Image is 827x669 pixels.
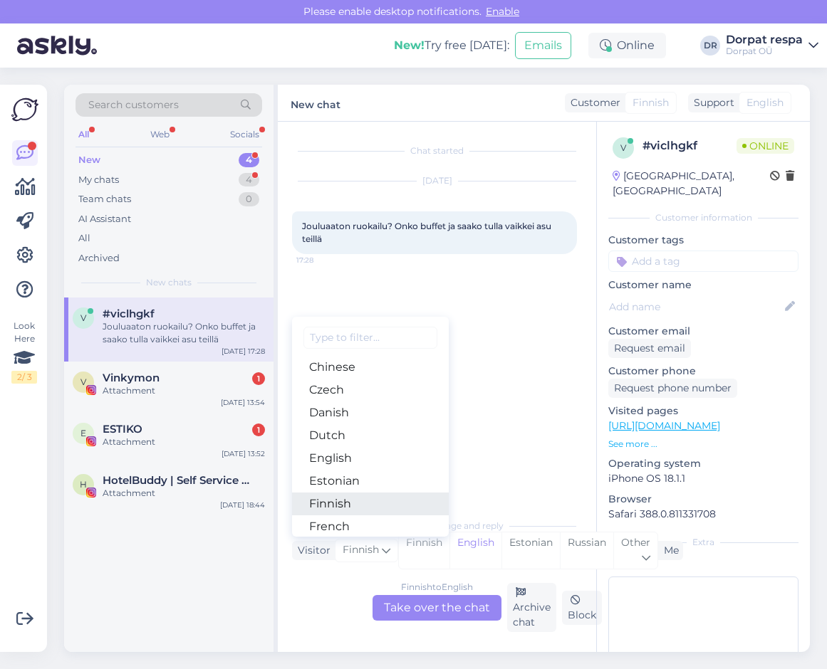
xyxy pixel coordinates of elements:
[609,299,782,315] input: Add name
[239,192,259,206] div: 0
[726,34,803,46] div: Dorpat respa
[296,255,350,265] span: 17:28
[565,95,620,110] div: Customer
[78,231,90,246] div: All
[239,173,259,187] div: 4
[747,95,784,110] span: English
[608,251,799,272] input: Add a tag
[562,591,602,625] div: Block
[292,174,582,187] div: [DATE]
[292,401,449,424] a: Danish
[146,276,192,289] span: New chats
[292,379,449,401] a: Czech
[78,251,120,265] div: Archived
[78,192,131,206] div: Team chats
[726,46,803,57] div: Dorpat OÜ
[621,536,650,549] span: Other
[80,376,86,387] span: V
[588,33,666,58] div: Online
[302,221,553,244] span: Jouluaaton ruokailu? Onko buffet ja saako tulla vaikkei asu teillä
[608,456,799,471] p: Operating system
[633,95,669,110] span: Finnish
[292,470,449,492] a: Estonian
[239,153,259,167] div: 4
[399,532,449,569] div: Finnish
[643,137,737,154] div: # viclhgkf
[608,404,799,418] p: Visited pages
[292,144,582,157] div: Chat started
[401,581,473,594] div: Finnish to English
[608,438,799,451] p: See more ...
[78,212,131,226] div: AI Assistant
[103,423,142,436] span: ESTIKO
[515,32,571,59] button: Emails
[608,557,799,572] p: Notes
[80,312,86,323] span: v
[608,471,799,486] p: iPhone OS 18.1.1
[726,34,818,57] a: Dorpat respaDorpat OÜ
[688,95,734,110] div: Support
[103,487,265,500] div: Attachment
[608,536,799,549] div: Extra
[394,38,425,52] b: New!
[103,307,155,320] span: #viclhgkf
[292,515,449,538] a: French
[292,543,331,558] div: Visitor
[658,543,679,558] div: Me
[292,492,449,515] a: Finnish
[222,448,265,459] div: [DATE] 13:52
[608,419,720,432] a: [URL][DOMAIN_NAME]
[252,372,265,385] div: 1
[80,479,87,490] span: H
[343,542,379,558] span: Finnish
[620,142,626,153] span: v
[103,320,265,346] div: Jouluaaton ruokailu? Onko buffet ja saako tulla vaikkei asu teillä
[220,500,265,510] div: [DATE] 18:44
[608,233,799,248] p: Customer tags
[608,364,799,379] p: Customer phone
[613,169,770,199] div: [GEOGRAPHIC_DATA], [GEOGRAPHIC_DATA]
[608,211,799,224] div: Customer information
[103,474,251,487] span: HotelBuddy | Self Service App for Hotel Guests
[303,327,437,349] input: Type to filter...
[11,320,37,384] div: Look Here
[292,447,449,470] a: English
[373,595,501,621] div: Take over the chat
[292,424,449,447] a: Dutch
[103,436,265,448] div: Attachment
[482,5,524,18] span: Enable
[147,125,172,144] div: Web
[78,153,100,167] div: New
[291,93,340,112] label: New chat
[103,372,160,384] span: Vinkymon
[103,384,265,397] div: Attachment
[11,96,38,123] img: Askly Logo
[76,125,92,144] div: All
[11,371,37,384] div: 2 / 3
[608,324,799,339] p: Customer email
[449,532,501,569] div: English
[560,532,613,569] div: Russian
[252,423,265,436] div: 1
[608,339,691,358] div: Request email
[608,492,799,507] p: Browser
[222,346,265,357] div: [DATE] 17:28
[221,397,265,408] div: [DATE] 13:54
[700,36,720,56] div: DR
[227,125,262,144] div: Socials
[501,532,560,569] div: Estonian
[292,356,449,379] a: Chinese
[80,428,86,438] span: E
[608,379,737,398] div: Request phone number
[608,507,799,522] p: Safari 388.0.811331708
[507,583,556,632] div: Archive chat
[737,138,794,154] span: Online
[394,37,509,54] div: Try free [DATE]:
[78,173,119,187] div: My chats
[88,98,179,112] span: Search customers
[608,278,799,293] p: Customer name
